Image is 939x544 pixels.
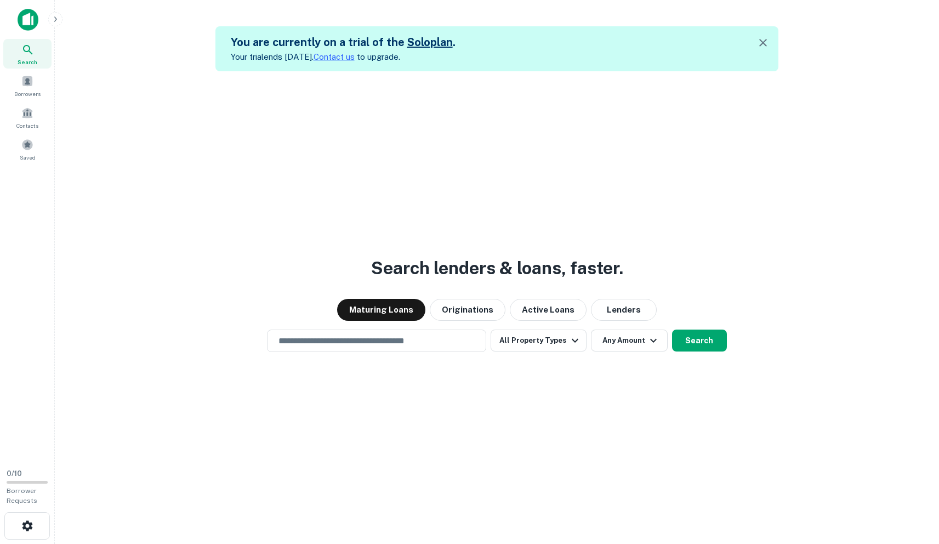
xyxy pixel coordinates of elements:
span: Borrower Requests [7,487,37,505]
a: Search [3,39,52,69]
button: Originations [430,299,505,321]
h5: You are currently on a trial of the . [231,34,456,50]
span: Contacts [16,121,38,130]
a: Contact us [314,52,355,61]
p: Your trial ends [DATE]. to upgrade. [231,50,456,64]
a: Saved [3,134,52,164]
a: Soloplan [407,36,453,49]
span: Saved [20,153,36,162]
a: Borrowers [3,71,52,100]
span: Borrowers [14,89,41,98]
button: Active Loans [510,299,587,321]
h3: Search lenders & loans, faster. [371,255,623,281]
a: Contacts [3,103,52,132]
button: Lenders [591,299,657,321]
button: Maturing Loans [337,299,425,321]
button: Search [672,330,727,352]
span: 0 / 10 [7,469,22,478]
iframe: Chat Widget [884,421,939,474]
button: Any Amount [591,330,668,352]
span: Search [18,58,37,66]
button: All Property Types [491,330,586,352]
img: capitalize-icon.png [18,9,38,31]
